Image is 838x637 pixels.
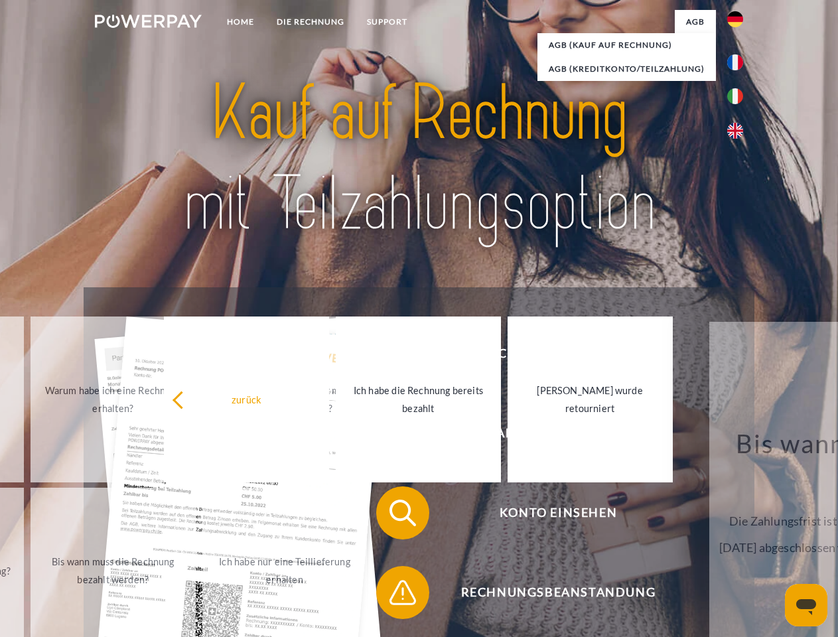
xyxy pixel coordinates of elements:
div: Ich habe nur eine Teillieferung erhalten [210,553,360,589]
img: title-powerpay_de.svg [127,64,711,254]
button: Rechnungsbeanstandung [376,566,721,619]
div: Warum habe ich eine Rechnung erhalten? [38,382,188,417]
a: AGB (Kreditkonto/Teilzahlung) [537,57,716,81]
img: de [727,11,743,27]
span: Konto einsehen [395,486,721,539]
a: agb [675,10,716,34]
iframe: Schaltfläche zum Öffnen des Messaging-Fensters [785,584,827,626]
div: zurück [172,390,321,408]
img: qb_warning.svg [386,576,419,609]
div: Bis wann muss die Rechnung bezahlt werden? [38,553,188,589]
button: Konto einsehen [376,486,721,539]
img: en [727,123,743,139]
a: Home [216,10,265,34]
span: Rechnungsbeanstandung [395,566,721,619]
div: [PERSON_NAME] wurde retourniert [516,382,665,417]
img: fr [727,54,743,70]
div: Ich habe die Rechnung bereits bezahlt [344,382,493,417]
img: logo-powerpay-white.svg [95,15,202,28]
img: qb_search.svg [386,496,419,530]
a: AGB (Kauf auf Rechnung) [537,33,716,57]
a: DIE RECHNUNG [265,10,356,34]
a: SUPPORT [356,10,419,34]
img: it [727,88,743,104]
